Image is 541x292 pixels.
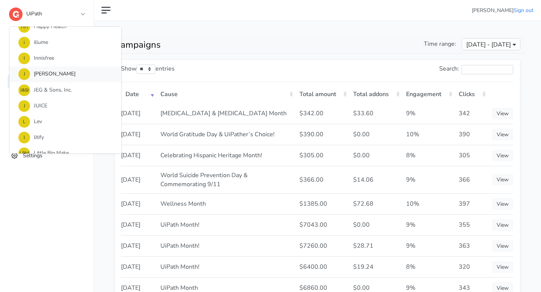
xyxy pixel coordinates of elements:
[492,261,513,273] a: View
[121,124,156,145] td: [DATE]
[402,214,454,235] td: 9%
[8,148,86,163] a: Settings
[121,64,175,74] label: Show entries
[402,84,454,103] th: Engagement: activate to sort column ascending
[9,35,121,50] a: iillume
[349,193,402,214] td: $72.68
[295,84,349,103] th: Total amount: activate to sort column ascending
[402,235,454,256] td: 9%
[514,7,533,14] a: Sign out
[454,124,488,145] td: 390
[9,26,122,154] div: UiPath
[18,148,30,159] span: LBM
[295,166,349,193] td: $366.00
[492,219,513,231] a: View
[18,100,30,112] span: J
[8,74,86,89] a: Campaigns
[18,21,30,33] span: HH
[121,256,156,277] td: [DATE]
[402,193,454,214] td: 10%
[121,84,156,103] th: Date: activate to sort column ascending
[156,256,295,277] td: UiPath Month!
[295,193,349,214] td: $1385.00
[121,235,156,256] td: [DATE]
[156,145,295,166] td: Celebrating Hispanic Heritage Month!
[454,214,488,235] td: 355
[156,166,295,193] td: World Suicide Prevention Day & Commemorating 9/11
[8,93,86,107] a: Cause Calendar
[454,235,488,256] td: 363
[295,124,349,145] td: $390.00
[136,65,156,74] select: Showentries
[402,145,454,166] td: 8%
[492,129,513,140] a: View
[461,65,513,74] input: Search:
[115,39,312,50] h1: Campaigns
[295,103,349,124] td: $342.00
[8,56,86,71] a: Users
[156,235,295,256] td: UiPath Month!
[492,198,513,210] a: View
[349,166,402,193] td: $14.06
[9,5,84,19] a: UiPath
[402,166,454,193] td: 9%
[9,82,121,98] a: J&SIJEG & Sons, Inc.
[295,256,349,277] td: $6400.00
[402,124,454,145] td: 10%
[18,53,30,64] span: I
[454,145,488,166] td: 305
[402,256,454,277] td: 8%
[9,66,121,82] a: J[PERSON_NAME]
[18,116,30,128] span: L
[156,193,295,214] td: Wellness Month
[156,84,295,103] th: Cause: activate to sort column ascending
[121,166,156,193] td: [DATE]
[9,114,121,129] a: LLev
[492,240,513,252] a: View
[8,111,86,126] a: Nominate a charity
[8,129,86,144] a: Billing
[295,235,349,256] td: $7260.00
[349,103,402,124] td: $33.60
[349,256,402,277] td: $19.24
[156,103,295,124] td: [MEDICAL_DATA] & [MEDICAL_DATA] Month
[402,103,454,124] td: 9%
[349,235,402,256] td: $28.71
[295,145,349,166] td: $305.00
[454,193,488,214] td: 397
[9,51,121,66] a: IInnisfree
[349,124,402,145] td: $0.00
[454,256,488,277] td: 320
[121,145,156,166] td: [DATE]
[492,150,513,161] a: View
[349,214,402,235] td: $0.00
[121,214,156,235] td: [DATE]
[9,130,121,146] a: llitify
[18,68,30,80] span: J
[466,40,511,49] span: [DATE] - [DATE]
[9,19,121,35] a: HHHappy Health
[9,98,121,114] a: JJUICE
[18,84,30,96] span: J&SI
[492,108,513,119] a: View
[18,132,30,143] span: l
[9,146,121,161] a: LBMLittle Big Make
[156,124,295,145] td: World Gratitude Day & UiPather’s Choice!
[454,166,488,193] td: 366
[454,84,488,103] th: Clicks: activate to sort column ascending
[9,8,23,21] img: logo-dashboard-4662da770dd4bea1a8774357aa970c5cb092b4650ab114813ae74da458e76571.svg
[349,84,402,103] th: Total addons: activate to sort column ascending
[349,145,402,166] td: $0.00
[295,214,349,235] td: $7043.00
[23,152,42,159] span: Settings
[454,103,488,124] td: 342
[439,64,513,74] label: Search:
[8,38,86,52] a: Home
[424,39,456,48] span: Time range:
[492,174,513,185] a: View
[121,103,156,124] td: [DATE]
[472,6,533,14] li: [PERSON_NAME]
[156,214,295,235] td: UiPath Month!
[121,193,156,214] td: [DATE]
[18,37,30,48] span: i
